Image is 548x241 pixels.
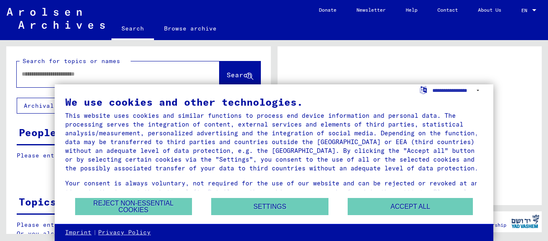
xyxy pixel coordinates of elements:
[23,57,120,65] mat-label: Search for topics or names
[75,198,192,215] button: Reject non-essential cookies
[98,228,151,237] a: Privacy Policy
[17,151,260,160] p: Please enter a search term or set filters to get results.
[521,8,530,13] span: EN
[211,198,328,215] button: Settings
[7,8,105,29] img: Arolsen_neg.svg
[220,61,260,87] button: Search
[17,98,105,114] button: Archival tree units
[348,198,473,215] button: Accept all
[65,111,482,173] div: This website uses cookies and similar functions to process end device information and personal da...
[17,221,260,238] p: Please enter a search term or set filters to get results. Or you also can browse the manually.
[65,228,91,237] a: Imprint
[154,18,227,38] a: Browse archive
[65,179,482,205] div: Your consent is always voluntary, not required for the use of our website and can be rejected or ...
[19,125,56,140] div: People
[19,194,56,209] div: Topics
[65,97,482,107] div: We use cookies and other technologies.
[111,18,154,40] a: Search
[510,211,541,232] img: yv_logo.png
[227,71,252,79] span: Search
